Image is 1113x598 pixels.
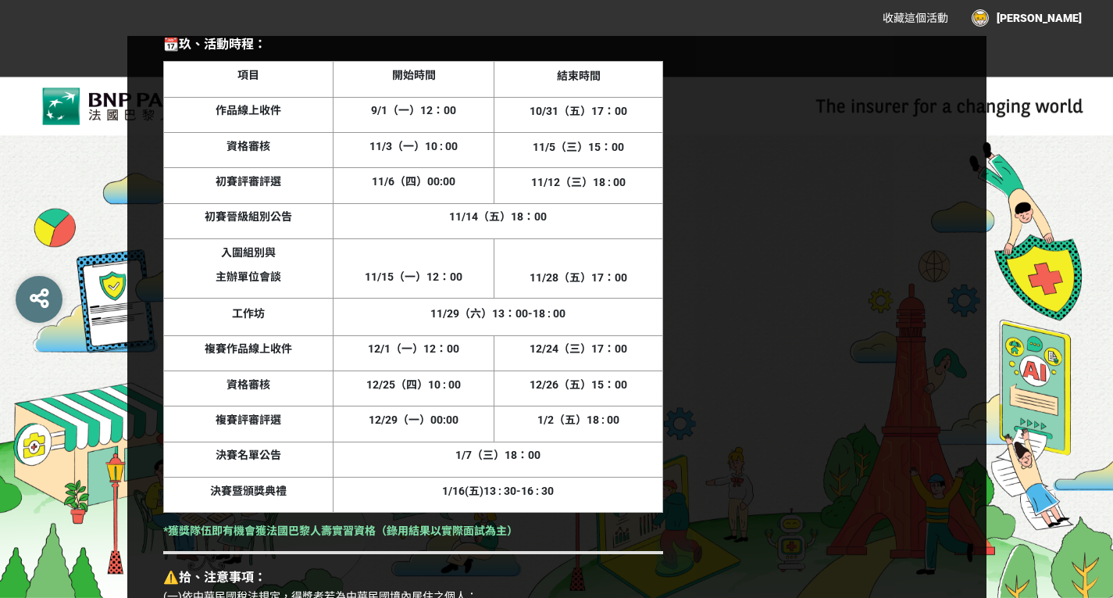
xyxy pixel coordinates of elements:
p: 12/25（四）10 : 00 [339,377,489,393]
p: 11/28（五）17：00 [499,270,658,286]
strong: 1/7（三）18：00 [455,449,540,461]
strong: 12/29（一）00:00 [369,414,458,426]
strong: *獲獎隊伍即有機會獲法國巴黎人壽實習資格（錄用結果以實際面試為主） [163,525,518,537]
strong: ⚠️拾、注意事項： [163,570,266,585]
strong: 1/2（五）18 : 00 [537,414,619,426]
p: 資格審核 [169,377,327,393]
p: 12/24（三）17：00 [500,341,657,357]
p: 項目 [169,67,327,84]
p: 11/6（四）00:00 [339,174,489,190]
p: 主辦單位會談 [169,269,327,285]
p: 初賽晉級組別公告 [169,209,327,225]
p: 作品線上收件 [169,102,327,119]
span: 收藏這個活動 [883,12,948,24]
p: 11/14（五）18：00 [339,209,658,225]
p: 11/3（一）10 : 00 [339,138,489,155]
p: 初賽評審評選 [169,174,327,190]
strong: 決賽暨頒獎典禮 [210,485,287,497]
p: 9/1（一）12：00 [339,102,489,119]
p: 入圍組別與 [169,245,327,261]
strong: 決賽名單公告 [216,449,281,461]
p: 複賽作品線上收件 [169,341,327,357]
p: 11/12（三）18 : 00 [499,174,658,191]
p: 11/5（三）15：00 [499,139,658,156]
p: 11/29（六）13：00-18 : 00 [339,306,658,322]
p: 10/31（五）17：00 [499,103,658,120]
p: 資格審核 [169,138,327,155]
strong: 📆玖、活動時程： [163,37,266,52]
p: 12/1（一）12：00 [339,341,489,357]
strong: 複賽評審評選 [216,414,281,426]
p: 工作坊 [169,306,327,322]
p: 結束時間 [499,68,658,84]
strong: 1/16(五)13 : 30-16 : 30 [442,485,554,497]
p: 開始時間 [339,67,489,84]
p: 11/15（一）12：00 [339,269,489,285]
p: 12/26（五）15：00 [500,377,657,393]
